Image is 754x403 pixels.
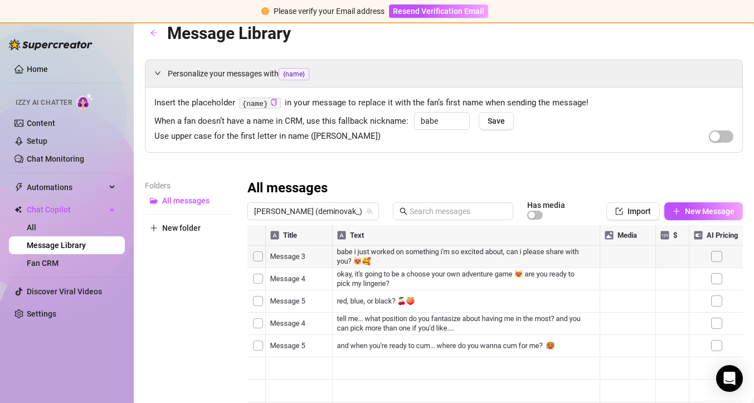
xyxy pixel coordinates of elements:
span: All messages [162,196,210,205]
span: Automations [27,178,106,196]
span: Izzy AI Chatter [16,98,72,108]
button: All messages [145,192,234,210]
div: Open Intercom Messenger [716,365,743,392]
span: New Message [685,207,734,216]
code: {name} [239,98,281,109]
article: Message Library [167,20,291,46]
button: New Message [664,202,743,220]
span: plus [150,224,158,232]
span: search [400,207,407,215]
a: All [27,223,36,232]
span: Chat Copilot [27,201,106,219]
button: Click to Copy [270,99,278,107]
a: Content [27,119,55,128]
button: Save [479,112,514,130]
span: Insert the placeholder in your message to replace it with the fan’s first name when sending the m... [154,96,733,110]
span: exclamation-circle [261,7,269,15]
a: Settings [27,309,56,318]
h3: All messages [247,179,328,197]
span: folder-open [150,197,158,205]
a: Fan CRM [27,259,59,268]
span: Personalize your messages with [168,67,733,80]
span: Demi (deminovak_) [254,203,372,220]
span: import [615,207,623,215]
span: When a fan doesn’t have a name in CRM, use this fallback nickname: [154,115,408,128]
img: Chat Copilot [14,206,22,213]
span: plus [673,207,680,215]
article: Has media [527,202,565,208]
button: Import [606,202,660,220]
a: Message Library [27,241,86,250]
span: {name} [279,68,309,80]
span: Save [488,116,505,125]
span: expanded [154,70,161,76]
span: Use upper case for the first letter in name ([PERSON_NAME]) [154,130,381,143]
span: arrow-left [150,29,158,37]
span: New folder [162,224,201,232]
button: New folder [145,219,234,237]
span: copy [270,99,278,106]
div: Please verify your Email address [274,5,385,17]
input: Search messages [410,205,507,217]
img: AI Chatter [76,93,94,109]
article: Folders [145,179,234,192]
span: thunderbolt [14,183,23,192]
a: Setup [27,137,47,145]
span: team [366,208,373,215]
img: logo-BBDzfeDw.svg [9,39,93,50]
a: Chat Monitoring [27,154,84,163]
a: Home [27,65,48,74]
div: Personalize your messages with{name} [145,60,742,87]
span: Resend Verification Email [393,7,484,16]
button: Resend Verification Email [389,4,488,18]
span: Import [627,207,651,216]
a: Discover Viral Videos [27,287,102,296]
